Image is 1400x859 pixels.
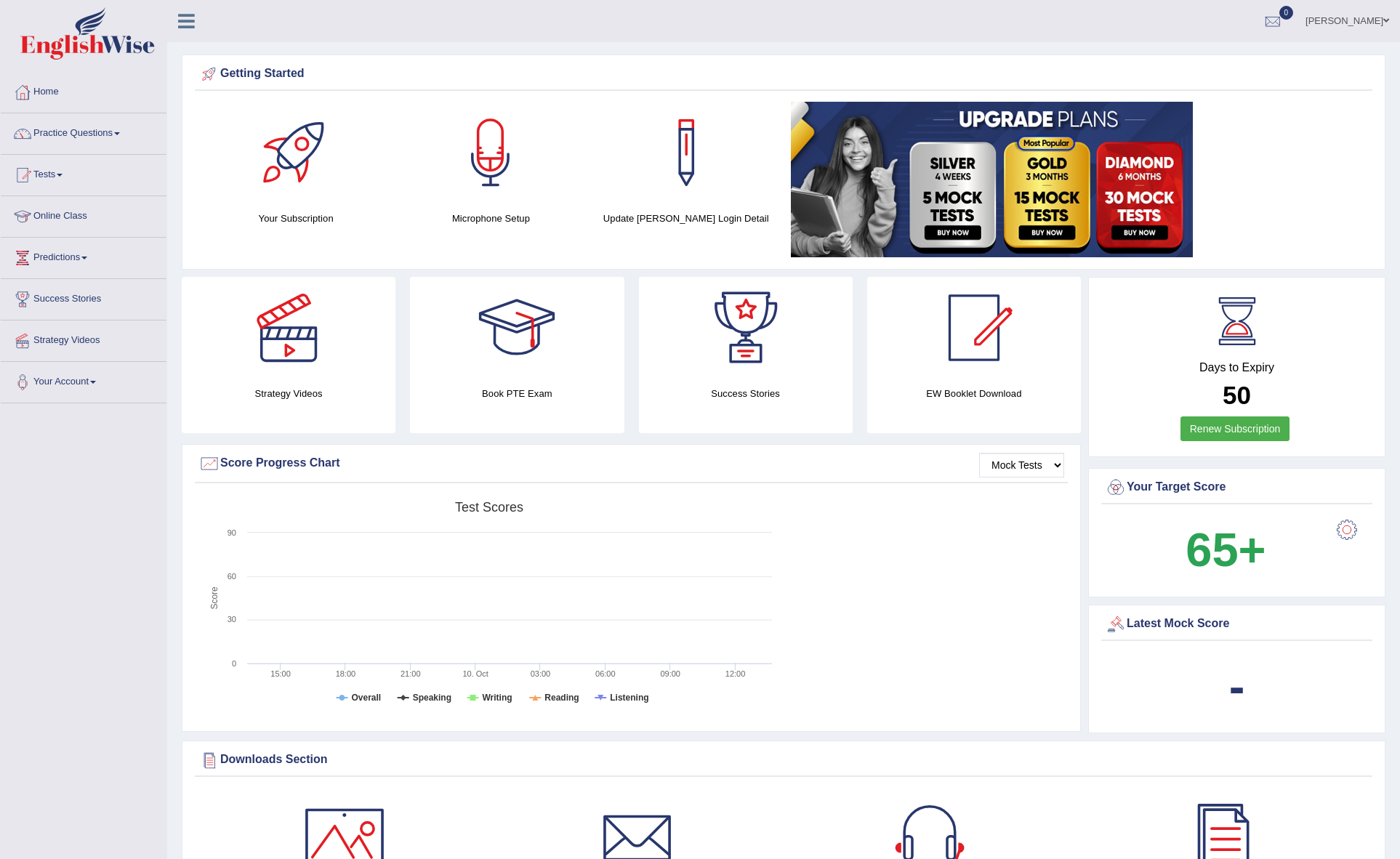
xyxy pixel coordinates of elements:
text: 06:00 [595,669,616,678]
a: Renew Subscription [1180,416,1290,441]
b: 65+ [1186,523,1266,576]
tspan: Reading [544,693,579,703]
tspan: 10. Oct [462,669,488,678]
text: 21:00 [401,669,421,678]
div: Getting Started [198,63,1369,85]
h4: Update [PERSON_NAME] Login Detail [596,211,776,226]
a: Tests [1,155,166,191]
b: - [1229,660,1245,713]
a: Home [1,72,166,108]
tspan: Speaking [413,693,451,703]
text: 18:00 [336,669,356,678]
tspan: Overall [351,693,381,703]
a: Your Account [1,362,166,398]
h4: EW Booklet Download [867,386,1081,401]
a: Success Stories [1,279,166,315]
h4: Days to Expiry [1105,361,1369,374]
img: small5.jpg [791,102,1193,257]
text: 12:00 [725,669,746,678]
a: Practice Questions [1,113,166,150]
text: 30 [228,615,236,624]
tspan: Writing [482,693,512,703]
div: Score Progress Chart [198,453,1064,475]
tspan: Score [209,586,220,610]
a: Strategy Videos [1,320,166,357]
text: 09:00 [660,669,680,678]
h4: Book PTE Exam [410,386,624,401]
text: 15:00 [270,669,291,678]
h4: Strategy Videos [182,386,395,401]
div: Downloads Section [198,749,1369,771]
a: Online Class [1,196,166,233]
h4: Success Stories [639,386,853,401]
text: 0 [232,659,236,668]
div: Latest Mock Score [1105,613,1369,635]
h4: Microphone Setup [401,211,581,226]
text: 90 [228,528,236,537]
a: Predictions [1,238,166,274]
div: Your Target Score [1105,477,1369,499]
tspan: Listening [610,693,648,703]
span: 0 [1279,6,1294,20]
b: 50 [1223,381,1251,409]
text: 03:00 [531,669,551,678]
text: 60 [228,572,236,581]
h4: Your Subscription [206,211,386,226]
tspan: Test scores [455,500,523,515]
